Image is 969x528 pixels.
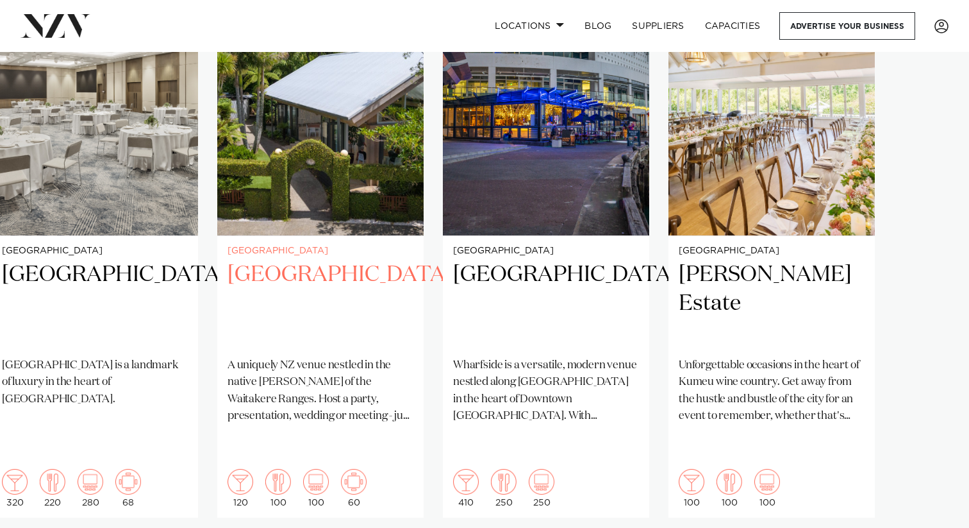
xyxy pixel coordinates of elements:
[453,260,639,347] h2: [GEOGRAPHIC_DATA]
[265,469,291,507] div: 100
[40,469,65,495] img: dining.png
[779,12,915,40] a: Advertise your business
[78,469,103,495] img: theatre.png
[341,469,367,495] img: meeting.png
[485,12,574,40] a: Locations
[303,469,329,507] div: 100
[754,469,780,495] img: theatre.png
[2,357,188,408] p: [GEOGRAPHIC_DATA] is a landmark of luxury in the heart of [GEOGRAPHIC_DATA].
[115,469,141,495] img: meeting.png
[265,469,291,495] img: dining.png
[679,469,704,507] div: 100
[754,469,780,507] div: 100
[679,260,865,347] h2: [PERSON_NAME] Estate
[679,246,865,256] small: [GEOGRAPHIC_DATA]
[21,14,90,37] img: nzv-logo.png
[115,469,141,507] div: 68
[491,469,517,495] img: dining.png
[453,469,479,507] div: 410
[2,246,188,256] small: [GEOGRAPHIC_DATA]
[453,357,639,425] p: Wharfside is a versatile, modern venue nestled along [GEOGRAPHIC_DATA] in the heart of Downtown [...
[574,12,622,40] a: BLOG
[228,357,413,425] p: A uniquely NZ venue nestled in the native [PERSON_NAME] of the Waitakere Ranges. Host a party, pr...
[716,469,742,507] div: 100
[228,469,253,507] div: 120
[228,246,413,256] small: [GEOGRAPHIC_DATA]
[622,12,694,40] a: SUPPLIERS
[679,357,865,425] p: Unforgettable occasions in the heart of Kumeu wine country. Get away from the hustle and bustle o...
[228,469,253,495] img: cocktail.png
[40,469,65,507] div: 220
[529,469,554,507] div: 250
[341,469,367,507] div: 60
[2,469,28,507] div: 320
[491,469,517,507] div: 250
[716,469,742,495] img: dining.png
[2,260,188,347] h2: [GEOGRAPHIC_DATA]
[695,12,771,40] a: Capacities
[303,469,329,495] img: theatre.png
[453,246,639,256] small: [GEOGRAPHIC_DATA]
[2,469,28,495] img: cocktail.png
[453,469,479,495] img: cocktail.png
[529,469,554,495] img: theatre.png
[228,260,413,347] h2: [GEOGRAPHIC_DATA]
[679,469,704,495] img: cocktail.png
[78,469,103,507] div: 280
